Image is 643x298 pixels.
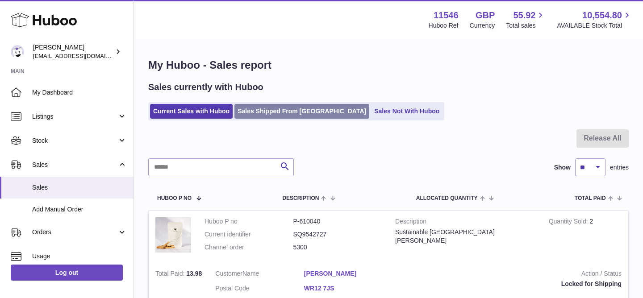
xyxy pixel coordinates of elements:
span: Listings [32,112,117,121]
dt: Name [215,269,304,280]
strong: Action / Status [406,269,622,280]
span: My Dashboard [32,88,127,97]
div: Huboo Ref [429,21,459,30]
span: [EMAIL_ADDRESS][DOMAIN_NAME] [33,52,131,59]
div: Locked for Shipping [406,280,622,288]
span: Usage [32,252,127,261]
span: Description [282,195,319,201]
a: Sales Shipped From [GEOGRAPHIC_DATA] [234,104,369,119]
span: 55.92 [513,9,535,21]
dt: Channel order [205,243,293,252]
strong: Total Paid [155,270,186,279]
a: Current Sales with Huboo [150,104,233,119]
strong: Quantity Sold [549,218,590,227]
strong: 11546 [434,9,459,21]
span: ALLOCATED Quantity [416,195,478,201]
div: [PERSON_NAME] [33,43,113,60]
span: Huboo P no [157,195,192,201]
td: 2 [542,211,628,263]
strong: GBP [476,9,495,21]
a: Log out [11,265,123,281]
h1: My Huboo - Sales report [148,58,629,72]
a: Sales Not With Huboo [371,104,443,119]
dd: 5300 [293,243,382,252]
label: Show [554,163,571,172]
span: Total sales [506,21,546,30]
span: Sales [32,183,127,192]
a: [PERSON_NAME] [304,269,393,278]
span: entries [610,163,629,172]
img: Info@stpalo.com [11,45,24,58]
h2: Sales currently with Huboo [148,81,263,93]
dt: Huboo P no [205,217,293,226]
span: Orders [32,228,117,236]
span: 10,554.80 [582,9,622,21]
strong: Description [395,217,535,228]
dt: Postal Code [215,284,304,295]
dt: Current identifier [205,230,293,239]
div: Currency [470,21,495,30]
a: 55.92 Total sales [506,9,546,30]
dd: SQ9542727 [293,230,382,239]
img: 1669906436.jpeg [155,217,191,252]
span: Total paid [575,195,606,201]
span: Sales [32,161,117,169]
span: Stock [32,137,117,145]
span: 13.98 [186,270,202,277]
a: WR12 7JS [304,284,393,293]
span: AVAILABLE Stock Total [557,21,632,30]
dd: P-610040 [293,217,382,226]
span: Add Manual Order [32,205,127,214]
span: Customer [215,270,242,277]
a: 10,554.80 AVAILABLE Stock Total [557,9,632,30]
div: Sustainable [GEOGRAPHIC_DATA][PERSON_NAME] [395,228,535,245]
